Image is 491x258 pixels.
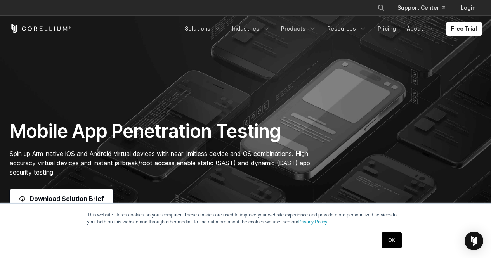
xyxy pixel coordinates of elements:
[10,119,319,143] h1: Mobile App Penetration Testing
[455,1,482,15] a: Login
[374,1,388,15] button: Search
[373,22,401,36] a: Pricing
[465,232,483,250] div: Open Intercom Messenger
[227,22,275,36] a: Industries
[29,194,104,203] span: Download Solution Brief
[87,211,404,225] p: This website stores cookies on your computer. These cookies are used to improve your website expe...
[180,22,482,36] div: Navigation Menu
[10,24,71,33] a: Corellium Home
[180,22,226,36] a: Solutions
[10,150,311,176] span: Spin up Arm-native iOS and Android virtual devices with near-limitless device and OS combinations...
[391,1,451,15] a: Support Center
[10,189,113,208] a: Download Solution Brief
[382,232,401,248] a: OK
[298,219,328,225] a: Privacy Policy.
[323,22,371,36] a: Resources
[446,22,482,36] a: Free Trial
[276,22,321,36] a: Products
[402,22,439,36] a: About
[368,1,482,15] div: Navigation Menu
